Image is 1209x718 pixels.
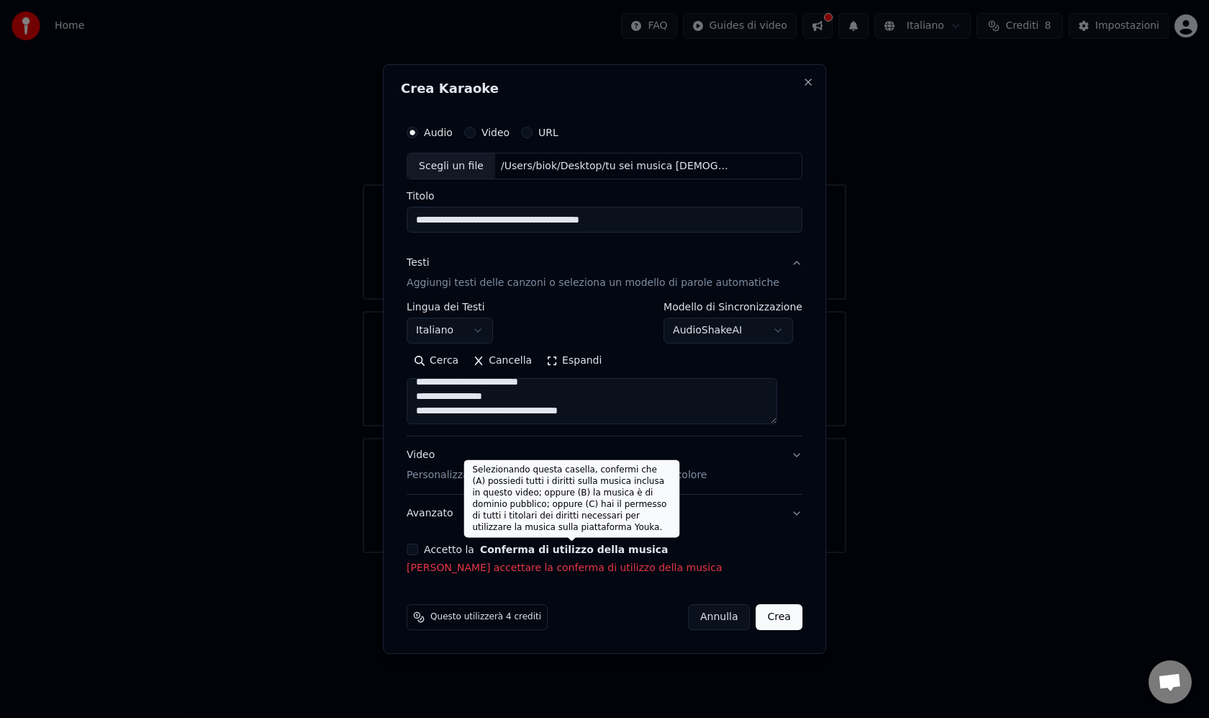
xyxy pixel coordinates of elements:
div: /Users/biok/Desktop/tu sei musica [DEMOGRAPHIC_DATA] (transposed) - Uscita (1).mp3 [495,159,740,174]
button: Espandi [539,350,609,373]
button: Avanzato [407,495,802,532]
p: Aggiungi testi delle canzoni o seleziona un modello di parole automatiche [407,277,779,291]
button: Cerca [407,350,466,373]
button: Crea [756,604,802,630]
div: Selezionando questa casella, confermi che (A) possiedi tutti i diritti sulla musica inclusa in qu... [464,460,680,538]
button: TestiAggiungi testi delle canzoni o seleziona un modello di parole automatiche [407,245,802,302]
button: VideoPersonalizza il video karaoke: usa immagine, video o colore [407,437,802,495]
label: Lingua dei Testi [407,302,493,313]
button: Cancella [466,350,539,373]
span: Questo utilizzerà 4 crediti [430,611,541,623]
label: Audio [424,127,453,138]
label: URL [538,127,558,138]
label: Modello di Sincronizzazione [664,302,802,313]
p: [PERSON_NAME] accettare la conferma di utilizzo della musica [407,561,802,575]
div: TestiAggiungi testi delle canzoni o seleziona un modello di parole automatiche [407,302,802,436]
label: Titolo [407,192,802,202]
p: Personalizza il video karaoke: usa immagine, video o colore [407,468,707,483]
div: Video [407,449,707,483]
button: Accetto la [480,544,669,555]
label: Accetto la [424,544,668,555]
label: Video [481,127,510,138]
button: Annulla [688,604,751,630]
div: Scegli un file [407,153,495,179]
h2: Crea Karaoke [401,82,808,95]
div: Testi [407,256,429,271]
